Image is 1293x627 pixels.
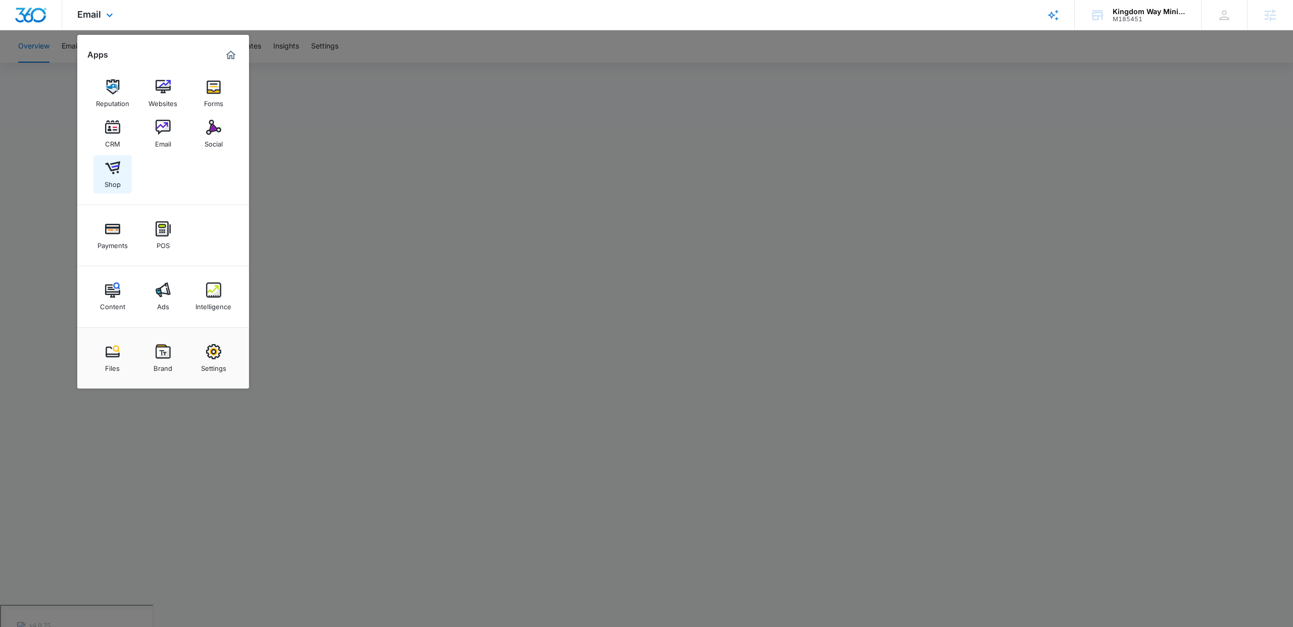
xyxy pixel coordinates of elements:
div: Payments [97,236,128,250]
a: Websites [144,74,182,113]
div: Keywords by Traffic [112,60,170,66]
a: Forms [194,74,233,113]
div: Forms [204,94,223,108]
a: Email [144,115,182,153]
h2: Apps [87,50,108,60]
a: Shop [93,155,132,194]
a: Settings [194,339,233,377]
a: Marketing 360® Dashboard [223,47,239,63]
a: POS [144,216,182,255]
div: Files [105,359,120,372]
img: logo_orange.svg [16,16,24,24]
a: Ads [144,277,182,316]
div: Content [100,298,125,311]
div: Domain: [DOMAIN_NAME] [26,26,111,34]
div: Email [155,135,171,148]
span: Email [77,9,101,20]
img: tab_domain_overview_orange.svg [27,59,35,67]
div: POS [157,236,170,250]
div: account name [1113,8,1186,16]
div: account id [1113,16,1186,23]
a: Social [194,115,233,153]
div: Brand [154,359,172,372]
div: Settings [201,359,226,372]
div: Intelligence [195,298,231,311]
div: v 4.0.25 [28,16,49,24]
div: Ads [157,298,169,311]
a: Intelligence [194,277,233,316]
div: Domain Overview [38,60,90,66]
a: CRM [93,115,132,153]
div: Reputation [96,94,129,108]
div: CRM [105,135,120,148]
a: Reputation [93,74,132,113]
a: Brand [144,339,182,377]
div: Websites [148,94,177,108]
img: tab_keywords_by_traffic_grey.svg [101,59,109,67]
img: website_grey.svg [16,26,24,34]
a: Content [93,277,132,316]
div: Social [205,135,223,148]
a: Payments [93,216,132,255]
div: Shop [105,175,121,188]
a: Files [93,339,132,377]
